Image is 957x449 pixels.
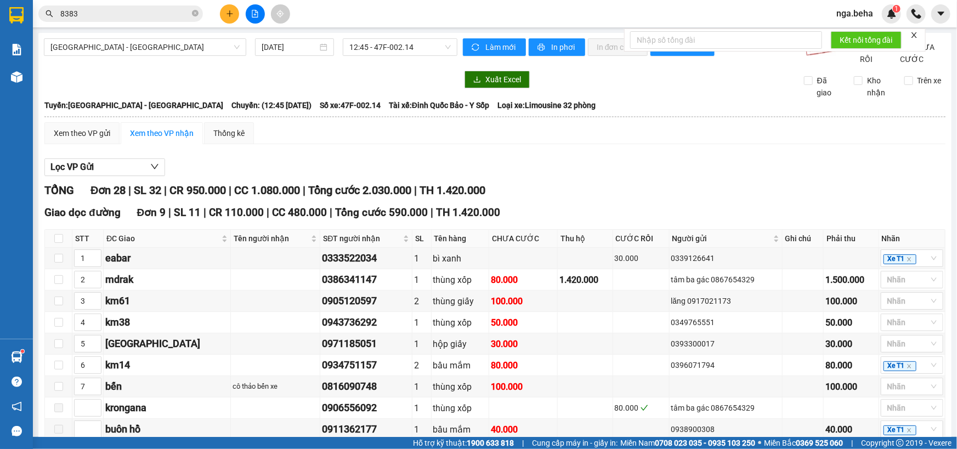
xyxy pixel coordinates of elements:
div: 1.420.000 [559,273,610,287]
span: CC 480.000 [272,206,327,219]
div: 0971185051 [322,336,410,351]
div: km14 [105,357,229,373]
span: Miền Bắc [764,437,843,449]
span: down [150,162,159,171]
div: 0905120597 [322,293,410,309]
button: caret-down [931,4,950,24]
th: Ghi chú [783,230,824,248]
span: Xuất Excel [485,73,521,86]
span: | [522,437,524,449]
div: 1.500.000 [825,273,876,287]
td: 0943736292 [320,312,412,333]
div: 40.000 [491,423,556,436]
div: thùng xốp [433,273,488,287]
span: check [641,404,648,412]
div: km38 [105,315,229,330]
span: CR 950.000 [169,184,226,197]
span: notification [12,401,22,412]
th: STT [72,230,104,248]
input: Nhập số tổng đài [630,31,822,49]
span: Tên người nhận [234,232,309,245]
th: Thu hộ [558,230,613,248]
span: Cung cấp máy in - giấy in: [532,437,618,449]
span: Chuyến: (12:45 [DATE]) [231,99,312,111]
div: 50.000 [825,316,876,329]
div: thùng xốp [433,401,488,415]
div: 30.000 [615,252,667,264]
span: SĐT người nhận [323,232,401,245]
span: ⚪️ [758,441,761,445]
span: Xe T1 [884,425,916,435]
span: close [907,363,912,369]
th: Tên hàng [432,230,490,248]
span: Đơn 9 [137,206,166,219]
div: 0906556092 [322,400,410,416]
span: sync [472,43,481,52]
div: Xem theo VP nhận [130,127,194,139]
td: 0816090748 [320,376,412,397]
span: SL 32 [134,184,161,197]
span: | [330,206,332,219]
div: 1 [414,252,429,265]
span: close-circle [192,10,199,16]
div: 1 [414,337,429,351]
th: CHƯA CƯỚC [489,230,558,248]
sup: 1 [893,5,901,13]
span: close-circle [192,9,199,19]
span: question-circle [12,377,22,387]
div: buôn hồ [105,422,229,437]
div: 0938900308 [671,423,780,435]
td: 0905120597 [320,291,412,312]
span: Lọc VP Gửi [50,160,94,174]
button: plus [220,4,239,24]
span: search [46,10,53,18]
div: Xem theo VP gửi [54,127,110,139]
span: In phơi [551,41,576,53]
div: 0911362177 [322,422,410,437]
div: 1 [414,401,429,415]
span: file-add [251,10,259,18]
td: cô thảo bến xe [231,376,321,397]
span: Tổng cước 590.000 [335,206,428,219]
img: phone-icon [911,9,921,19]
td: 0971185051 [320,333,412,355]
div: 80.000 [491,273,556,287]
span: Hỗ trợ kỹ thuật: [413,437,514,449]
div: 30.000 [825,337,876,351]
th: Phải thu [824,230,879,248]
span: aim [276,10,284,18]
span: caret-down [936,9,946,19]
div: 100.000 [491,380,556,394]
div: eabar [105,251,229,266]
span: Làm mới [485,41,517,53]
td: 0906556092 [320,397,412,419]
div: thùng xốp [433,380,488,394]
b: Tuyến: [GEOGRAPHIC_DATA] - [GEOGRAPHIC_DATA] [44,101,223,110]
span: Xe T1 [884,254,916,264]
div: 2 [414,359,429,372]
span: Kho nhận [863,75,896,99]
span: | [303,184,305,197]
span: Số xe: 47F-002.14 [320,99,381,111]
div: tâm ba gác 0867654329 [671,274,780,286]
span: | [414,184,417,197]
span: | [203,206,206,219]
span: TỔNG [44,184,74,197]
span: 12:45 - 47F-002.14 [349,39,451,55]
span: Trên xe [913,75,946,87]
td: 0934751157 [320,355,412,376]
div: 80.000 [825,359,876,372]
th: SL [412,230,432,248]
span: | [229,184,231,197]
div: bầu mắm [433,423,488,436]
td: 0333522034 [320,248,412,269]
div: mdrak [105,272,229,287]
strong: 0369 525 060 [796,439,843,447]
span: nga.beha [828,7,882,20]
span: Đã giao [813,75,846,99]
button: syncLàm mới [463,38,526,56]
div: [GEOGRAPHIC_DATA] [105,336,229,351]
div: thùng xốp [433,316,488,329]
sup: 1 [21,350,24,353]
strong: 1900 633 818 [467,439,514,447]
